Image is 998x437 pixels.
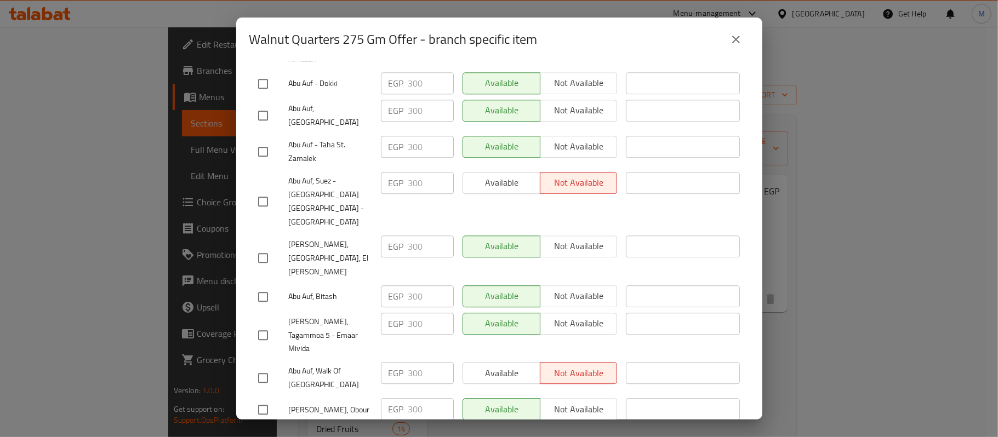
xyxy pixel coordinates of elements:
input: Please enter price [408,72,454,94]
span: Abu Auf, Suez - [GEOGRAPHIC_DATA] [GEOGRAPHIC_DATA] - [GEOGRAPHIC_DATA] [289,174,372,229]
input: Please enter price [408,235,454,257]
input: Please enter price [408,398,454,420]
span: [PERSON_NAME], [GEOGRAPHIC_DATA], El [PERSON_NAME] [289,238,372,279]
p: EGP [389,317,404,330]
span: Abu Auf, [GEOGRAPHIC_DATA] [289,102,372,129]
span: Abu Auf, Walk Of [GEOGRAPHIC_DATA] [289,364,372,392]
p: EGP [389,77,404,90]
span: Abu Auf - Dokki [289,77,372,90]
span: [PERSON_NAME], Tagammoa 5 - Emaar Mivida [289,315,372,356]
input: Please enter price [408,313,454,335]
span: [PERSON_NAME], Almazah [289,38,372,66]
span: [PERSON_NAME], Obour [289,403,372,417]
p: EGP [389,290,404,303]
p: EGP [389,240,404,253]
p: EGP [389,403,404,416]
span: Abu Auf, Bitash [289,290,372,303]
button: close [723,26,749,53]
input: Please enter price [408,136,454,158]
input: Please enter price [408,172,454,194]
span: Abu Auf - Taha St. Zamalek [289,138,372,165]
p: EGP [389,366,404,380]
input: Please enter price [408,362,454,384]
input: Please enter price [408,285,454,307]
h2: Walnut Quarters 275 Gm Offer - branch specific item [249,31,538,48]
input: Please enter price [408,100,454,122]
p: EGP [389,176,404,189]
p: EGP [389,140,404,153]
p: EGP [389,104,404,117]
